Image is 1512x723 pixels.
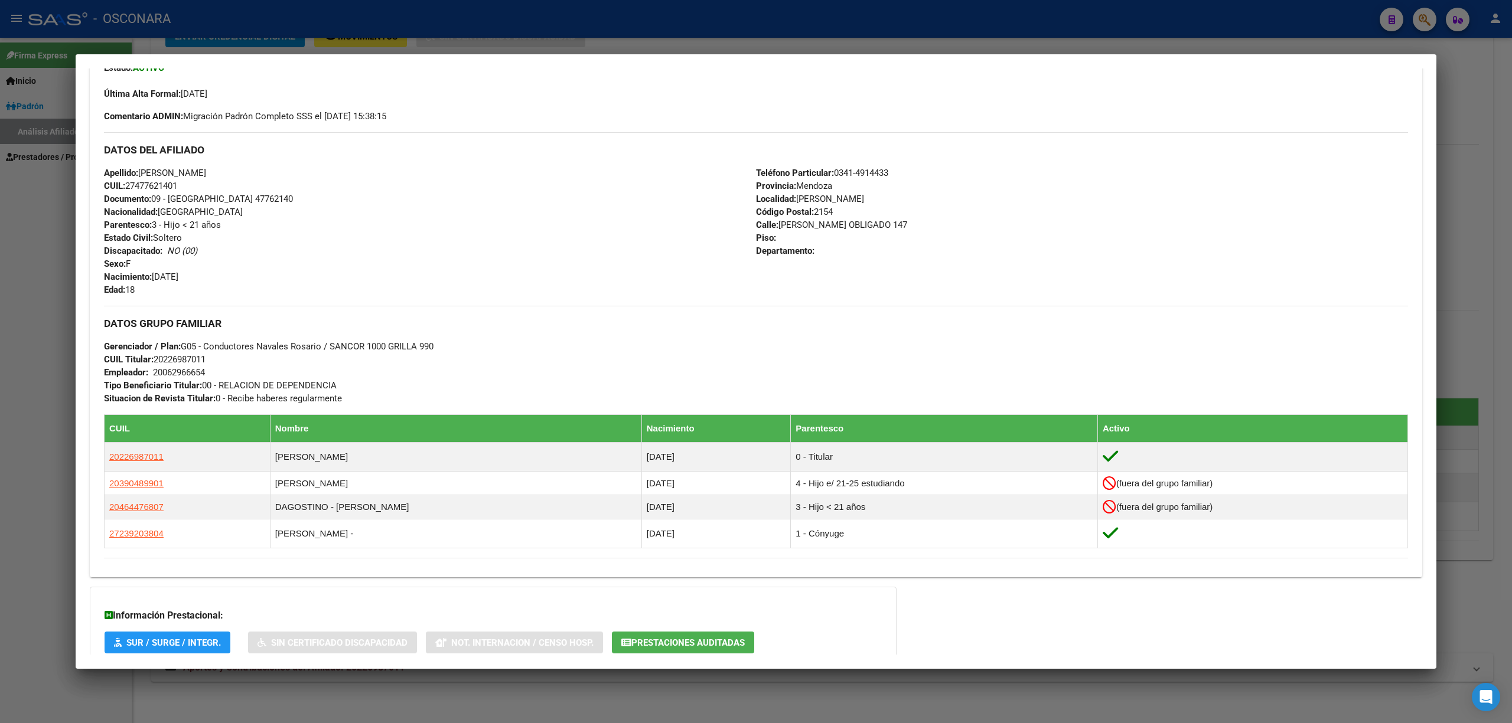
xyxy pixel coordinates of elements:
[270,495,641,519] td: DAGOSTINO - [PERSON_NAME]
[641,519,791,548] td: [DATE]
[104,354,206,365] span: 20226987011
[791,443,1098,472] td: 0 - Titular
[153,366,205,379] div: 20062966654
[641,415,791,443] th: Nacimiento
[104,207,243,217] span: [GEOGRAPHIC_DATA]
[104,207,158,217] strong: Nacionalidad:
[756,181,832,191] span: Mendoza
[104,341,434,352] span: G05 - Conductores Navales Rosario / SANCOR 1000 GRILLA 990
[104,284,135,295] span: 18
[104,168,138,178] strong: Apellido:
[641,495,791,519] td: [DATE]
[248,632,417,653] button: Sin Certificado Discapacidad
[104,143,1408,156] h3: DATOS DEL AFILIADO
[791,415,1098,443] th: Parentesco
[105,415,271,443] th: CUIL
[791,519,1098,548] td: 1 - Cónyuge
[133,63,164,73] strong: ACTIVO
[612,632,754,653] button: Prestaciones Auditadas
[270,415,641,443] th: Nombre
[791,472,1098,495] td: 4 - Hijo e/ 21-25 estudiando
[1116,478,1213,488] span: (fuera del grupo familiar)
[756,194,864,204] span: [PERSON_NAME]
[104,341,181,352] strong: Gerenciador / Plan:
[104,380,202,391] strong: Tipo Beneficiario Titular:
[641,472,791,495] td: [DATE]
[756,246,814,256] strong: Departamento:
[105,609,882,623] h3: Información Prestacional:
[756,194,796,204] strong: Localidad:
[104,233,182,243] span: Soltero
[104,220,221,230] span: 3 - Hijo < 21 años
[1472,683,1500,711] div: Open Intercom Messenger
[104,194,151,204] strong: Documento:
[104,181,125,191] strong: CUIL:
[104,271,152,282] strong: Nacimiento:
[271,637,408,648] span: Sin Certificado Discapacidad
[631,637,745,648] span: Prestaciones Auditadas
[104,168,206,178] span: [PERSON_NAME]
[104,393,342,404] span: 0 - Recibe haberes regularmente
[756,207,833,217] span: 2154
[104,393,216,404] strong: Situacion de Revista Titular:
[1097,415,1407,443] th: Activo
[104,317,1408,330] h3: DATOS GRUPO FAMILIAR
[756,220,778,230] strong: Calle:
[756,168,834,178] strong: Teléfono Particular:
[270,443,641,472] td: [PERSON_NAME]
[756,220,907,230] span: [PERSON_NAME] OBLIGADO 147
[104,181,177,191] span: 27477621401
[104,354,154,365] strong: CUIL Titular:
[104,259,126,269] strong: Sexo:
[756,233,776,243] strong: Piso:
[104,284,125,295] strong: Edad:
[270,472,641,495] td: [PERSON_NAME]
[104,246,162,256] strong: Discapacitado:
[641,443,791,472] td: [DATE]
[451,637,594,648] span: Not. Internacion / Censo Hosp.
[167,246,197,256] i: NO (00)
[104,89,181,99] strong: Última Alta Formal:
[1116,502,1213,512] span: (fuera del grupo familiar)
[104,111,183,122] strong: Comentario ADMIN:
[109,528,164,538] span: 27239203804
[104,89,207,99] span: [DATE]
[126,637,221,648] span: SUR / SURGE / INTEGR.
[104,380,337,391] span: 00 - RELACION DE DEPENDENCIA
[109,478,164,488] span: 20390489901
[270,519,641,548] td: [PERSON_NAME] -
[104,110,386,123] span: Migración Padrón Completo SSS el [DATE] 15:38:15
[104,271,178,282] span: [DATE]
[426,632,603,653] button: Not. Internacion / Censo Hosp.
[104,259,131,269] span: F
[756,181,796,191] strong: Provincia:
[104,233,153,243] strong: Estado Civil:
[109,502,164,512] span: 20464476807
[104,194,293,204] span: 09 - [GEOGRAPHIC_DATA] 47762140
[104,63,133,73] strong: Estado:
[105,632,230,653] button: SUR / SURGE / INTEGR.
[109,452,164,462] span: 20226987011
[104,220,152,230] strong: Parentesco:
[104,367,148,378] strong: Empleador:
[756,207,814,217] strong: Código Postal:
[756,168,888,178] span: 0341-4914433
[791,495,1098,519] td: 3 - Hijo < 21 años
